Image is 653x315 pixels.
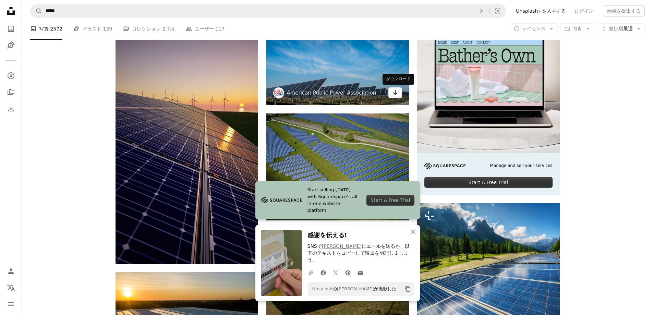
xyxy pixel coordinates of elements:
a: ユーザー 117 [186,18,225,40]
button: 全てクリア [474,4,489,17]
a: 青空下のソーラーパネル [266,54,409,61]
a: ホーム — Unsplash [4,4,18,19]
button: ビジュアル検索 [489,4,506,17]
a: American Public Power Association [287,89,376,96]
h3: 感謝を伝える! [307,230,414,240]
div: ダウンロード [383,74,414,85]
a: 青いソーラーパネルのある草原の航空写真 [266,164,409,170]
div: Start A Free Trial [366,195,414,206]
a: イラスト 129 [73,18,112,40]
button: 向き [560,23,594,34]
div: Start A Free Trial [424,177,553,188]
a: ダウンロード [388,87,402,98]
img: 青空下のソーラーパネル [266,10,409,105]
img: file-1705255347840-230a6ab5bca9image [261,195,302,205]
span: Start selling [DATE] with Squarespace’s all-in-one website platform. [307,186,361,214]
a: ダウンロード履歴 [4,102,18,116]
button: 言語 [4,281,18,294]
a: Eメールでシェアする [354,266,366,279]
img: American Public Power Associationのプロフィールを見る [273,87,284,98]
a: ログイン [570,5,597,16]
span: 129 [103,25,112,33]
button: 並び順最適 [597,23,645,34]
button: Unsplashで検索する [31,4,42,17]
a: 探す [4,69,18,83]
img: file-1707883121023-8e3502977149image [417,10,560,153]
a: イラスト [4,38,18,52]
span: 最適 [609,25,633,32]
span: ライセンス [522,26,546,31]
img: 風力タービンを背景にしたソーラーパネル [116,10,258,264]
a: [PERSON_NAME] [337,286,374,291]
button: クリップボードにコピーする [402,283,414,295]
a: Twitterでシェアする [329,266,342,279]
a: Manage and sell your servicesStart A Free Trial [417,10,560,195]
span: 2.7万 [162,25,175,33]
span: Manage and sell your services [490,163,552,169]
button: ライセンス [510,23,558,34]
a: コレクション 2.7万 [123,18,175,40]
a: Start selling [DATE] with Squarespace’s all-in-one website platform.Start A Free Trial [255,181,420,219]
a: [PERSON_NAME] [322,243,362,249]
img: 青いソーラーパネルのある草原の航空写真 [266,113,409,220]
p: SNSで にエールを送るか、以下のテキストをコピーして帰属を明記しましょう。 [307,243,414,264]
span: 117 [215,25,225,33]
button: 画像を提出する [603,5,645,16]
img: file-1705255347840-230a6ab5bca9image [424,163,465,169]
span: 向き [572,26,582,31]
a: Facebookでシェアする [317,266,329,279]
a: 写真 [4,22,18,36]
a: Unsplash [312,286,332,291]
form: サイト内でビジュアルを探す [30,4,506,18]
a: Pinterestでシェアする [342,266,354,279]
a: Unsplash+を入手する [512,5,570,16]
span: の が撮影した写真 [309,283,402,294]
span: 並び順 [609,26,623,31]
a: 晴れた空と山を背景にした田舎の風景の太陽電池パネル。太陽光発電は、世界のエネルギーの持続可能性のためのイノベーションです。持続可能な資源。 [417,257,560,263]
a: 風力タービンを背景にしたソーラーパネル [116,134,258,140]
button: メニュー [4,297,18,311]
a: ログイン / 登録する [4,264,18,278]
a: コレクション [4,85,18,99]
